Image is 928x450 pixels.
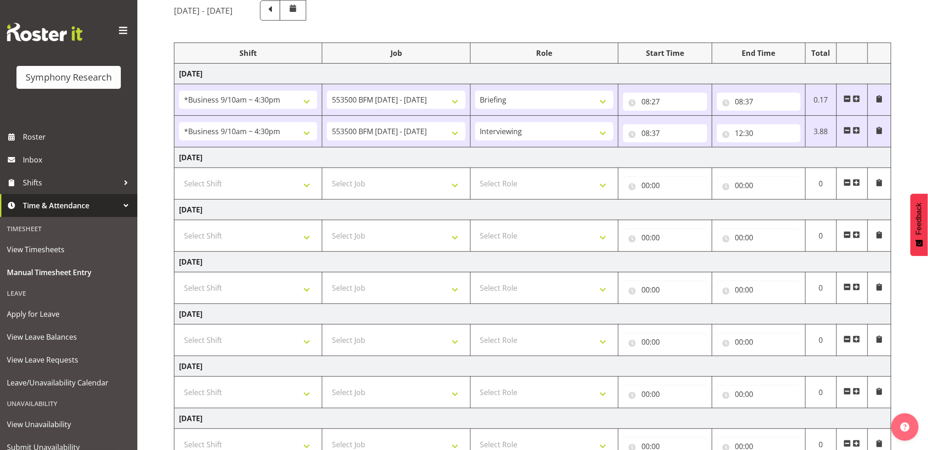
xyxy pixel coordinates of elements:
td: 0.17 [805,84,836,116]
span: Apply for Leave [7,307,130,321]
div: Job [327,48,465,59]
input: Click to select... [623,281,707,299]
span: View Leave Balances [7,330,130,344]
span: Leave/Unavailability Calendar [7,376,130,390]
input: Click to select... [623,124,707,142]
span: Manual Timesheet Entry [7,266,130,279]
span: Shifts [23,176,119,190]
td: [DATE] [174,408,891,429]
td: [DATE] [174,64,891,84]
div: Symphony Research [26,70,112,84]
div: Leave [2,284,135,303]
input: Click to select... [717,385,801,403]
a: View Leave Requests [2,348,135,371]
div: Role [475,48,613,59]
a: View Timesheets [2,238,135,261]
div: Unavailability [2,394,135,413]
span: Inbox [23,153,133,167]
a: View Leave Balances [2,325,135,348]
td: 0 [805,377,836,408]
h5: [DATE] - [DATE] [174,5,233,16]
span: Time & Attendance [23,199,119,212]
input: Click to select... [623,385,707,403]
a: View Unavailability [2,413,135,436]
td: [DATE] [174,252,891,272]
a: Apply for Leave [2,303,135,325]
span: Feedback [915,203,923,235]
td: [DATE] [174,356,891,377]
input: Click to select... [717,124,801,142]
span: Roster [23,130,133,144]
div: Shift [179,48,317,59]
div: Start Time [623,48,707,59]
td: 0 [805,220,836,252]
td: 0 [805,168,836,200]
img: Rosterit website logo [7,23,82,41]
input: Click to select... [717,92,801,111]
img: help-xxl-2.png [901,423,910,432]
input: Click to select... [717,281,801,299]
input: Click to select... [623,176,707,195]
td: [DATE] [174,200,891,220]
span: View Unavailability [7,417,130,431]
td: 0 [805,272,836,304]
td: 3.88 [805,116,836,147]
button: Feedback - Show survey [911,194,928,256]
input: Click to select... [717,228,801,247]
input: Click to select... [717,333,801,351]
input: Click to select... [717,176,801,195]
td: 0 [805,325,836,356]
td: [DATE] [174,304,891,325]
td: [DATE] [174,147,891,168]
a: Manual Timesheet Entry [2,261,135,284]
div: End Time [717,48,801,59]
div: Timesheet [2,219,135,238]
a: Leave/Unavailability Calendar [2,371,135,394]
span: View Timesheets [7,243,130,256]
span: View Leave Requests [7,353,130,367]
input: Click to select... [623,333,707,351]
input: Click to select... [623,92,707,111]
input: Click to select... [623,228,707,247]
div: Total [810,48,832,59]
